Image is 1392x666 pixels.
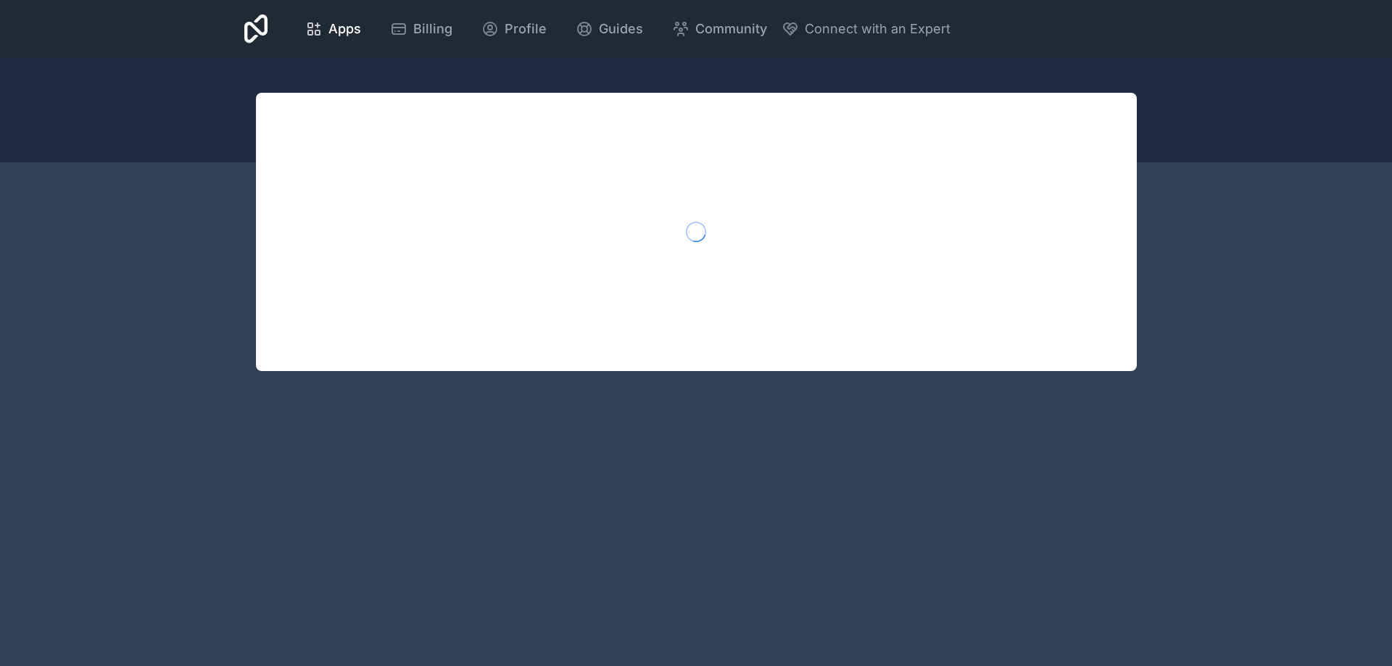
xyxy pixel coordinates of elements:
span: Billing [413,19,452,39]
button: Connect with an Expert [782,19,950,39]
span: Guides [599,19,643,39]
a: Guides [564,13,655,45]
a: Profile [470,13,558,45]
span: Connect with an Expert [805,19,950,39]
a: Apps [294,13,373,45]
span: Community [695,19,767,39]
a: Billing [378,13,464,45]
span: Profile [505,19,547,39]
a: Community [660,13,779,45]
span: Apps [328,19,361,39]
